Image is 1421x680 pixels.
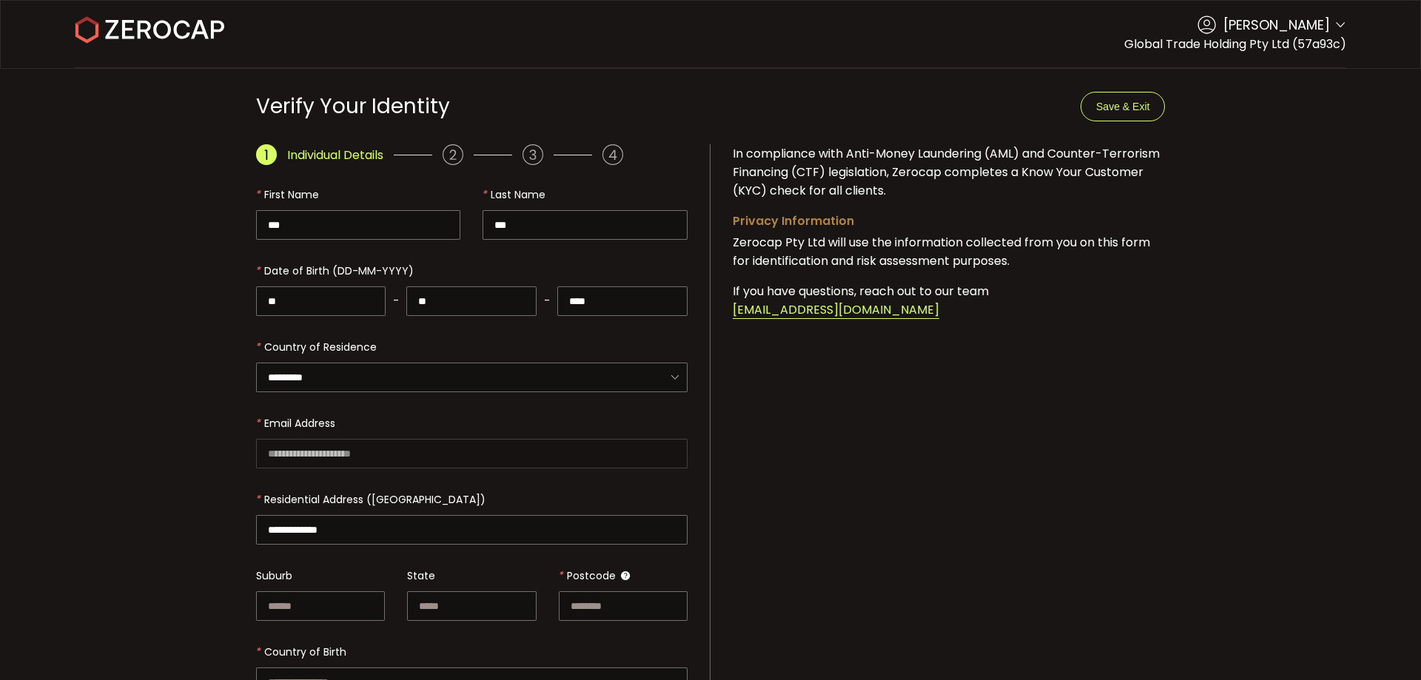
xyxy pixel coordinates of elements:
span: [EMAIL_ADDRESS][DOMAIN_NAME] [733,301,939,319]
button: Save & Exit [1081,92,1165,121]
span: - [544,286,550,316]
span: Privacy Information [733,212,854,229]
span: - [393,286,399,316]
span: Verify Your Identity [256,92,450,121]
span: Global Trade Holding Pty Ltd (57a93c) [1124,36,1346,53]
span: Save & Exit [1096,101,1149,112]
span: Zerocap Pty Ltd will use the information collected from you on this form for identification and r... [733,234,1150,269]
span: [PERSON_NAME] [1223,15,1330,35]
span: Individual Details [287,146,383,164]
iframe: Chat Widget [1249,520,1421,680]
span: If you have questions, reach out to our team [733,283,989,300]
span: In compliance with Anti-Money Laundering (AML) and Counter-Terrorism Financing (CTF) legislation,... [733,145,1160,199]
